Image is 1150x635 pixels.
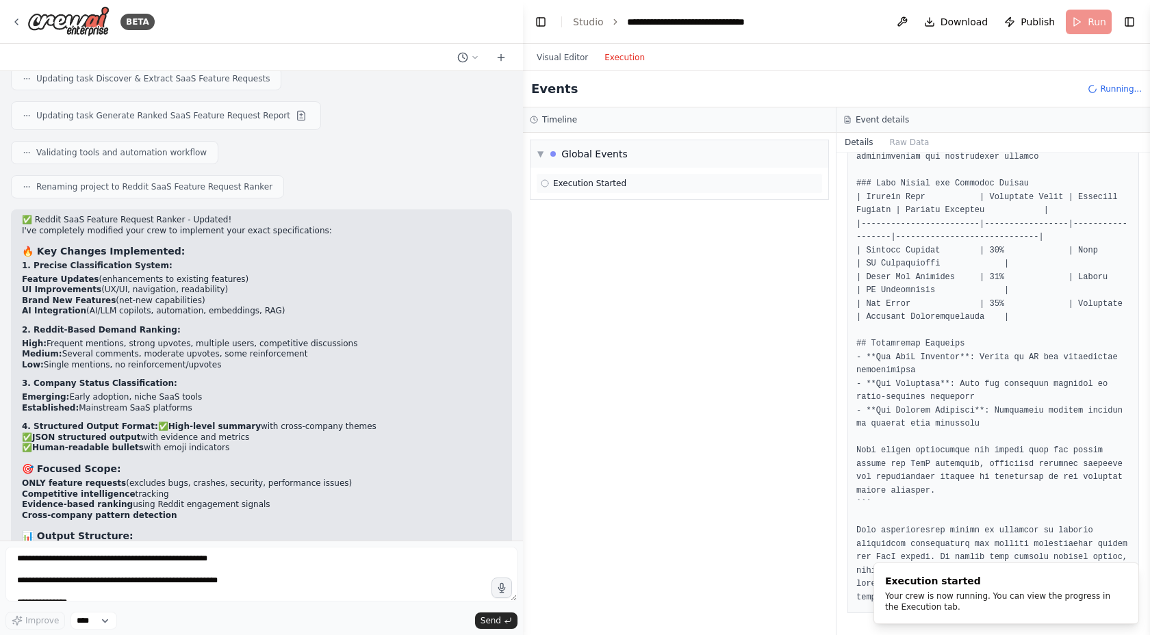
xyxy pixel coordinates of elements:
[882,133,938,152] button: Raw Data
[22,339,501,350] li: Frequent mentions, strong upvotes, multiple users, competitive discussions
[22,296,116,305] strong: Brand New Features
[22,478,501,489] li: (excludes bugs, crashes, security, performance issues)
[22,463,121,474] strong: 🎯 Focused Scope:
[22,285,101,294] strong: UI Improvements
[941,15,988,29] span: Download
[32,432,140,442] strong: JSON structured output
[537,148,544,159] span: ▼
[553,178,626,189] span: Execution Started
[1100,83,1142,94] span: Running...
[27,6,110,37] img: Logo
[22,274,501,285] li: (enhancements to existing features)
[573,15,781,29] nav: breadcrumb
[22,392,69,402] strong: Emerging:
[168,422,261,431] strong: High-level summary
[22,489,501,500] li: tracking
[25,615,59,626] span: Improve
[22,306,501,317] li: (AI/LLM copilots, automation, embeddings, RAG)
[491,578,512,598] button: Click to speak your automation idea
[885,574,1122,588] div: Execution started
[22,349,501,360] li: Several comments, moderate upvotes, some reinforcement
[836,133,882,152] button: Details
[32,443,144,452] strong: Human-readable bullets
[22,500,133,509] strong: Evidence-based ranking
[22,296,501,307] li: (net-new capabilities)
[490,49,512,66] button: Start a new chat
[561,147,628,161] div: Global Events
[36,110,290,121] span: Updating task Generate Ranked SaaS Feature Request Report
[596,49,653,66] button: Execution
[475,612,517,629] button: Send
[528,49,596,66] button: Visual Editor
[22,246,185,257] strong: 🔥 Key Changes Implemented:
[22,403,501,414] li: Mainstream SaaS platforms
[22,325,181,335] strong: 2. Reddit-Based Demand Ranking:
[22,285,501,296] li: (UX/UI, navigation, readability)
[36,73,270,84] span: Updating task Discover & Extract SaaS Feature Requests
[856,114,909,125] h3: Event details
[36,147,207,158] span: Validating tools and automation workflow
[22,478,126,488] strong: ONLY feature requests
[531,12,550,31] button: Hide left sidebar
[542,114,577,125] h3: Timeline
[22,489,136,499] strong: Competitive intelligence
[22,360,501,371] li: Single mentions, no reinforcement/upvotes
[36,181,272,192] span: Renaming project to Reddit SaaS Feature Request Ranker
[22,500,501,510] li: using Reddit engagement signals
[120,14,155,30] div: BETA
[22,378,177,388] strong: 3. Company Status Classification:
[573,16,604,27] a: Studio
[22,339,47,348] strong: High:
[885,591,1122,612] div: Your crew is now running. You can view the progress in the Execution tab.
[22,392,501,403] li: Early adoption, niche SaaS tools
[481,615,501,626] span: Send
[919,10,994,34] button: Download
[1021,15,1055,29] span: Publish
[452,49,485,66] button: Switch to previous chat
[22,360,44,370] strong: Low:
[22,215,501,226] h2: ✅ Reddit SaaS Feature Request Ranker - Updated!
[999,10,1060,34] button: Publish
[22,510,177,520] strong: Cross-company pattern detection
[5,612,65,630] button: Improve
[22,226,501,237] p: I've completely modified your crew to implement your exact specifications:
[22,274,99,284] strong: Feature Updates
[22,422,158,431] strong: 4. Structured Output Format:
[531,79,578,99] h2: Events
[22,530,133,541] strong: 📊 Output Structure:
[22,403,79,413] strong: Established:
[22,306,86,315] strong: AI Integration
[22,261,172,270] strong: 1. Precise Classification System:
[22,422,501,454] p: ✅ with cross-company themes ✅ with evidence and metrics ✅ with emoji indicators
[22,349,62,359] strong: Medium:
[1120,12,1139,31] button: Show right sidebar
